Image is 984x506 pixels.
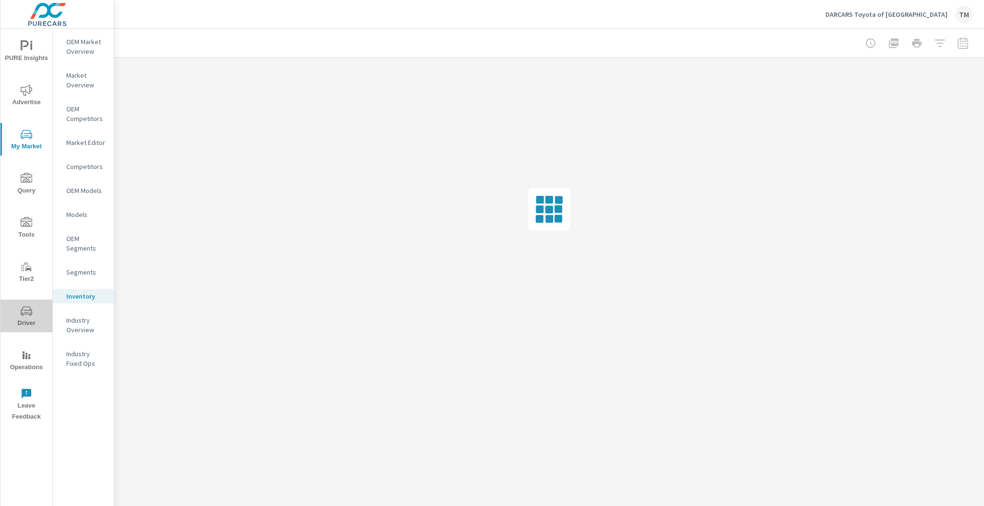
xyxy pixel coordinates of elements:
[66,315,106,335] p: Industry Overview
[0,29,52,426] div: nav menu
[66,267,106,277] p: Segments
[66,138,106,147] p: Market Editor
[53,68,114,92] div: Market Overview
[53,347,114,371] div: Industry Fixed Ops
[3,129,49,152] span: My Market
[66,349,106,368] p: Industry Fixed Ops
[3,388,49,422] span: Leave Feedback
[66,234,106,253] p: OEM Segments
[66,71,106,90] p: Market Overview
[3,305,49,329] span: Driver
[3,40,49,64] span: PURE Insights
[3,173,49,196] span: Query
[53,135,114,150] div: Market Editor
[53,35,114,59] div: OEM Market Overview
[66,162,106,171] p: Competitors
[3,261,49,285] span: Tier2
[53,231,114,255] div: OEM Segments
[3,217,49,241] span: Tools
[3,349,49,373] span: Operations
[53,102,114,126] div: OEM Competitors
[3,84,49,108] span: Advertise
[955,6,972,23] div: TM
[53,289,114,303] div: Inventory
[66,186,106,195] p: OEM Models
[66,104,106,123] p: OEM Competitors
[825,10,947,19] p: DARCARS Toyota of [GEOGRAPHIC_DATA]
[53,207,114,222] div: Models
[66,37,106,56] p: OEM Market Overview
[53,313,114,337] div: Industry Overview
[53,183,114,198] div: OEM Models
[66,291,106,301] p: Inventory
[53,265,114,279] div: Segments
[53,159,114,174] div: Competitors
[66,210,106,219] p: Models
